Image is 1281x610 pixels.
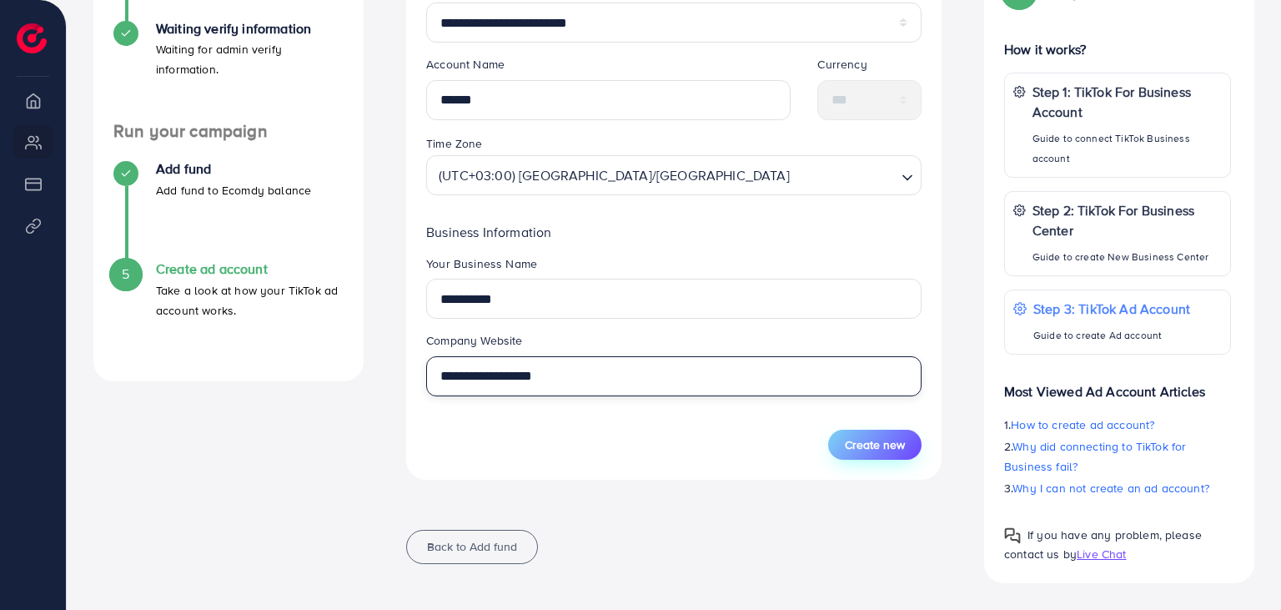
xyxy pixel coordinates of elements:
p: 3. [1004,478,1231,498]
span: How to create ad account? [1011,416,1154,433]
p: 2. [1004,436,1231,476]
label: Time Zone [426,135,482,152]
img: logo [17,23,47,53]
p: Business Information [426,222,922,242]
span: Live Chat [1077,547,1126,563]
span: (UTC+03:00) [GEOGRAPHIC_DATA]/[GEOGRAPHIC_DATA] [435,161,793,191]
h4: Run your campaign [93,121,364,142]
p: Step 1: TikTok For Business Account [1032,82,1222,122]
li: Waiting verify information [93,21,364,121]
p: Waiting for admin verify information. [156,39,344,79]
legend: Currency [817,56,921,79]
p: Take a look at how your TikTok ad account works. [156,280,344,320]
p: Step 3: TikTok Ad Account [1033,299,1190,319]
h4: Create ad account [156,261,344,277]
h4: Add fund [156,161,311,177]
div: Search for option [426,155,922,195]
span: Why I can not create an ad account? [1012,480,1209,497]
legend: Account Name [426,56,791,79]
legend: Company Website [426,332,922,355]
button: Create new [828,430,922,460]
p: 1. [1004,415,1231,435]
input: Search for option [795,160,895,191]
p: Guide to create New Business Center [1032,247,1222,267]
span: Why did connecting to TikTok for Business fail? [1004,438,1186,475]
legend: Your Business Name [426,255,922,279]
li: Create ad account [93,261,364,361]
p: Step 2: TikTok For Business Center [1032,200,1222,240]
h4: Waiting verify information [156,21,344,37]
p: Most Viewed Ad Account Articles [1004,368,1231,401]
p: Guide to connect TikTok Business account [1032,129,1222,169]
p: How it works? [1004,39,1231,59]
span: If you have any problem, please contact us by [1004,527,1202,562]
iframe: Chat [1210,535,1268,597]
span: Back to Add fund [427,538,517,555]
p: Add fund to Ecomdy balance [156,180,311,200]
li: Add fund [93,161,364,261]
span: Create new [845,436,905,453]
img: Popup guide [1004,528,1021,545]
button: Back to Add fund [406,530,538,564]
p: Guide to create Ad account [1033,325,1190,345]
span: 5 [122,265,129,284]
